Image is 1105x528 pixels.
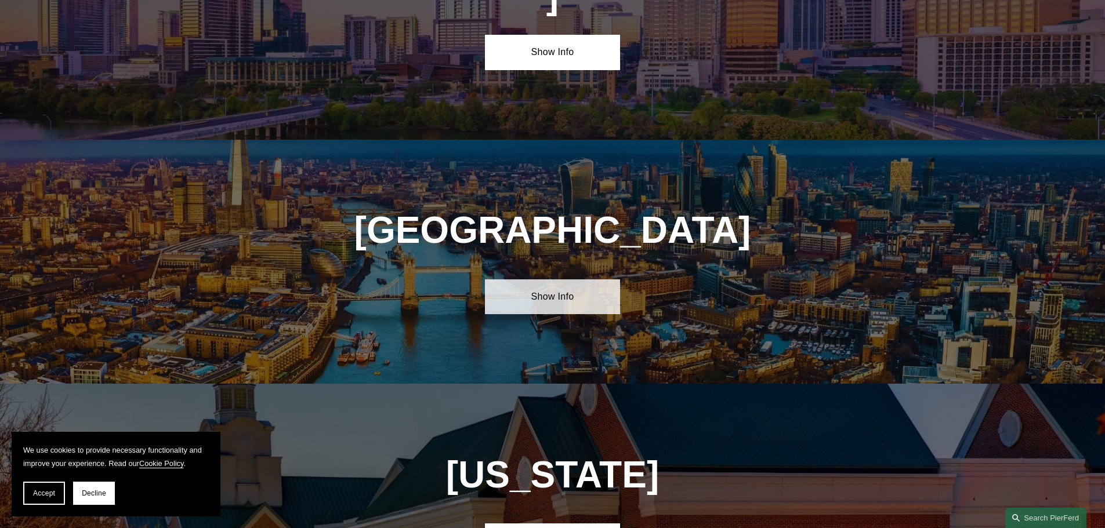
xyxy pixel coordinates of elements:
h1: [GEOGRAPHIC_DATA] [350,209,756,252]
a: Search this site [1005,508,1086,528]
p: We use cookies to provide necessary functionality and improve your experience. Read our . [23,443,209,470]
h1: [US_STATE] [350,454,756,496]
section: Cookie banner [12,432,220,516]
a: Show Info [485,279,620,314]
button: Decline [73,482,115,505]
a: Show Info [485,35,620,70]
span: Decline [82,489,106,497]
a: Cookie Policy [139,459,184,468]
span: Accept [33,489,55,497]
button: Accept [23,482,65,505]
